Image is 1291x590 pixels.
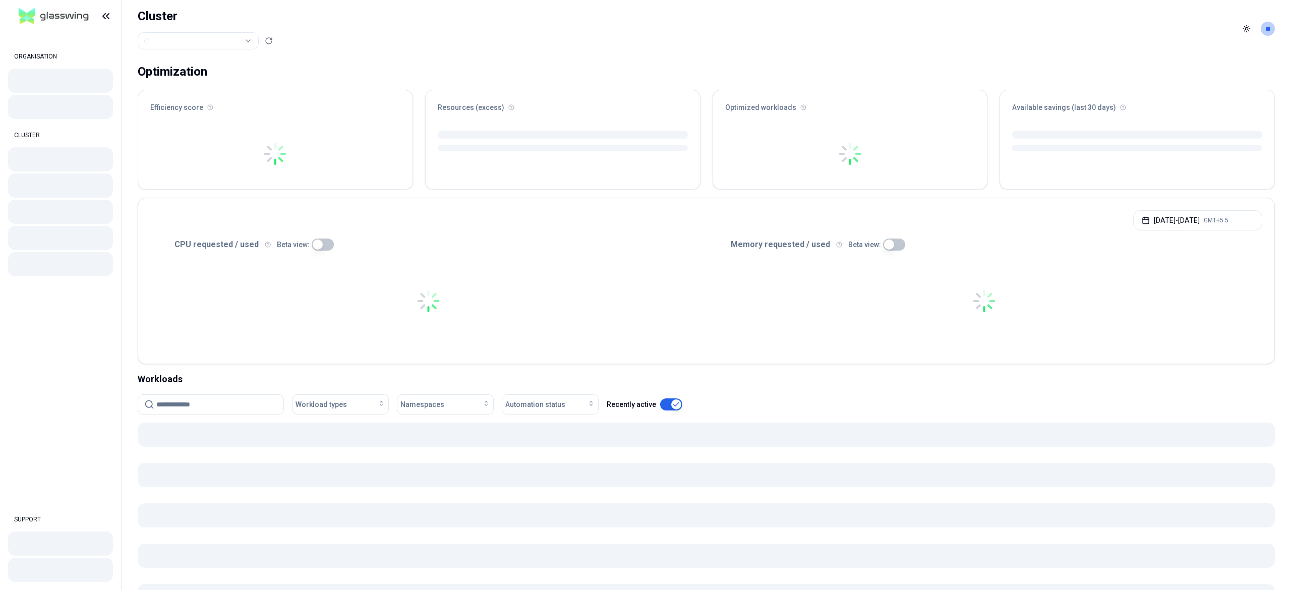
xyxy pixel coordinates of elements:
div: Resources (excess) [426,90,700,119]
button: [DATE]-[DATE]GMT+5.5 [1133,210,1262,230]
div: Efficiency score [138,90,413,119]
label: Beta view: [277,241,310,248]
span: Namespaces [400,399,444,409]
span: Workload types [296,399,347,409]
span: Automation status [505,399,565,409]
span: GMT+5.5 [1204,216,1228,224]
div: Workloads [138,372,1275,386]
button: Namespaces [397,394,494,415]
div: CPU requested / used [150,239,707,251]
div: Available savings (last 30 days) [1000,90,1274,119]
label: Beta view: [848,241,881,248]
img: GlassWing [15,5,93,28]
button: Select a value [138,32,259,49]
div: Optimization [138,62,207,82]
div: Memory requested / used [707,239,1263,251]
label: Recently active [607,401,656,408]
button: Automation status [502,394,599,415]
div: Optimized workloads [713,90,987,119]
h1: Cluster [138,8,273,24]
button: Workload types [292,394,389,415]
div: SUPPORT [8,509,113,529]
div: CLUSTER [8,125,113,145]
div: ORGANISATION [8,46,113,67]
